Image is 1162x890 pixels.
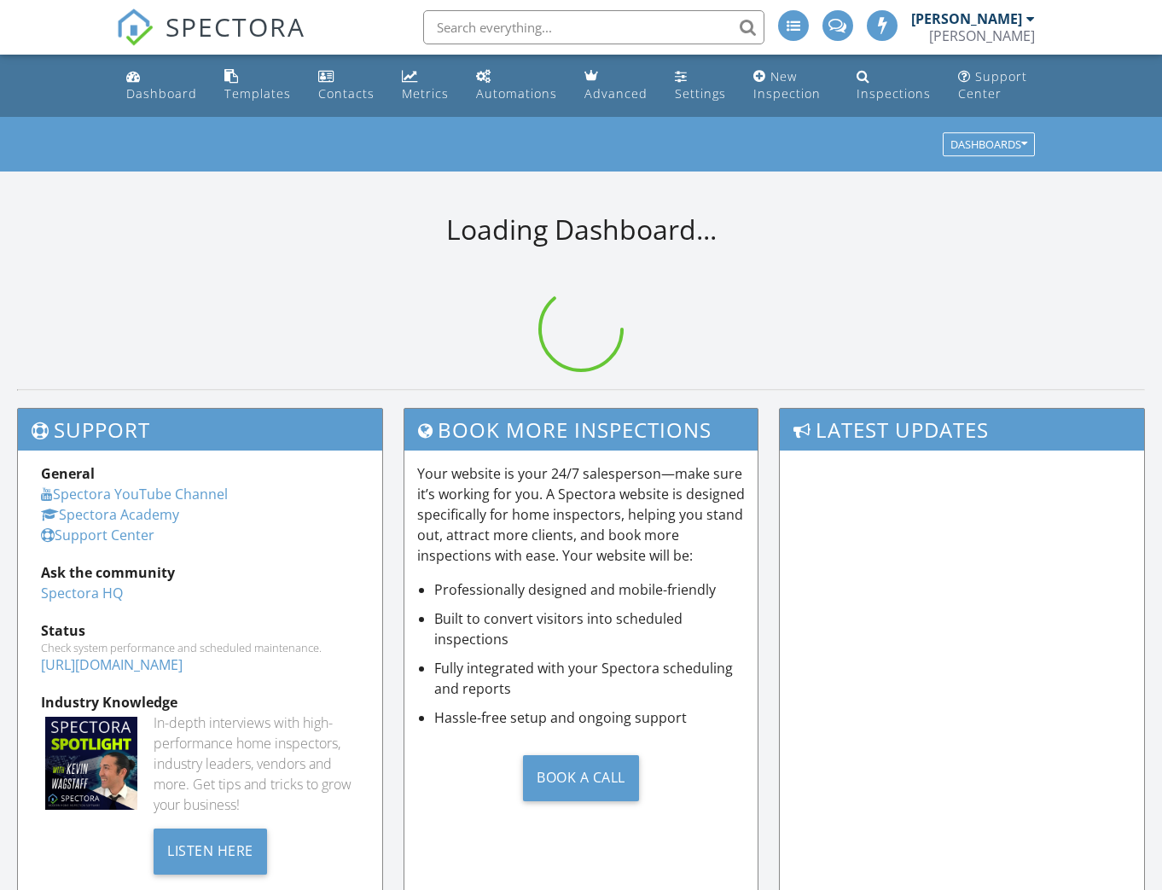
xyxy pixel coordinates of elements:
a: Dashboard [119,61,204,110]
div: [PERSON_NAME] [911,10,1022,27]
a: Automations (Advanced) [469,61,564,110]
a: Book a Call [417,742,746,814]
div: Support Center [958,68,1027,102]
div: Settings [675,85,726,102]
a: Spectora HQ [41,584,123,602]
div: Industry Knowledge [41,692,359,713]
strong: General [41,464,95,483]
a: Contacts [311,61,381,110]
div: Advanced [584,85,648,102]
div: Metrics [402,85,449,102]
a: Inspections [850,61,938,110]
div: Check system performance and scheduled maintenance. [41,641,359,654]
a: Templates [218,61,298,110]
div: Ask the community [41,562,359,583]
a: Settings [668,61,733,110]
div: Automations [476,85,557,102]
h3: Book More Inspections [404,409,758,451]
a: Metrics [395,61,456,110]
div: Inspections [857,85,931,102]
a: Spectora Academy [41,505,179,524]
a: Support Center [41,526,154,544]
input: Search everything... [423,10,764,44]
button: Dashboards [943,133,1035,157]
a: Advanced [578,61,654,110]
p: Your website is your 24/7 salesperson—make sure it’s working for you. A Spectora website is desig... [417,463,746,566]
span: SPECTORA [166,9,305,44]
div: Status [41,620,359,641]
a: Listen Here [154,841,267,859]
div: Contacts [318,85,375,102]
div: In-depth interviews with high-performance home inspectors, industry leaders, vendors and more. Ge... [154,713,358,815]
h3: Support [18,409,382,451]
img: Spectoraspolightmain [45,717,137,809]
h3: Latest Updates [780,409,1144,451]
li: Hassle-free setup and ongoing support [434,707,746,728]
a: New Inspection [747,61,836,110]
div: New Inspection [753,68,821,102]
a: Support Center [951,61,1043,110]
li: Built to convert visitors into scheduled inspections [434,608,746,649]
div: Dashboards [950,139,1027,151]
div: Templates [224,85,291,102]
a: SPECTORA [116,23,305,59]
div: Book a Call [523,755,639,801]
li: Professionally designed and mobile-friendly [434,579,746,600]
li: Fully integrated with your Spectora scheduling and reports [434,658,746,699]
div: Listen Here [154,829,267,875]
div: Billy Cook [929,27,1035,44]
a: Spectora YouTube Channel [41,485,228,503]
a: [URL][DOMAIN_NAME] [41,655,183,674]
img: The Best Home Inspection Software - Spectora [116,9,154,46]
div: Dashboard [126,85,197,102]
